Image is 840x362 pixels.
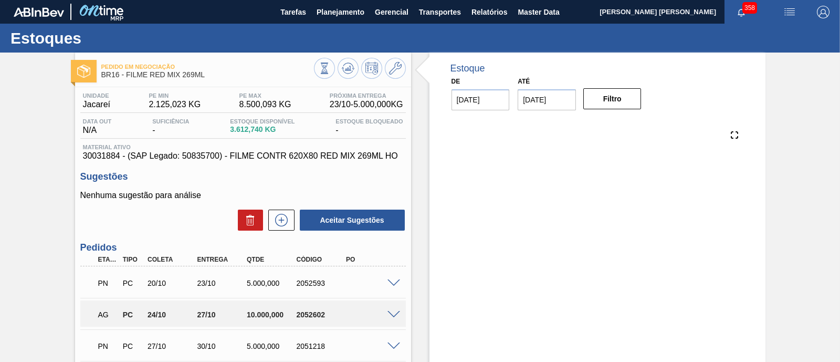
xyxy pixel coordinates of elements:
[518,6,559,18] span: Master Data
[361,58,382,79] button: Programar Estoque
[230,126,295,133] span: 3.612,740 KG
[145,256,199,263] div: Coleta
[330,92,403,99] span: Próxima Entrega
[195,311,249,319] div: 27/10/2025
[120,342,145,350] div: Pedido de Compra
[294,279,349,287] div: 2052593
[295,209,406,232] div: Aceitar Sugestões
[294,311,349,319] div: 2052602
[145,279,199,287] div: 20/10/2025
[10,32,197,44] h1: Estoques
[244,311,299,319] div: 10.000,000
[96,272,121,295] div: Pedido em Negociação
[83,100,110,109] span: Jacareí
[314,58,335,79] button: Visão Geral dos Estoques
[244,342,299,350] div: 5.000,000
[239,92,291,99] span: PE MAX
[145,342,199,350] div: 27/10/2025
[83,118,112,125] span: Data out
[583,88,642,109] button: Filtro
[83,151,403,161] span: 30031884 - (SAP Legado: 50835700) - FILME CONTR 620X80 RED MIX 269ML HO
[77,65,90,78] img: Ícone
[83,92,110,99] span: Unidade
[101,64,314,70] span: Pedido em Negociação
[83,144,403,150] span: Material ativo
[330,100,403,109] span: 23/10 - 5.000,000 KG
[101,71,314,79] span: BR16 - FILME RED MIX 269ML
[338,58,359,79] button: Atualizar Gráfico
[96,303,121,326] div: Aguardando Aprovação do Gestor
[149,92,201,99] span: PE MIN
[14,7,64,17] img: TNhmsLtSVTkK8tSr43FrP2fwEKptu5GPRR3wAAAABJRU5ErkJggg==
[150,118,192,135] div: -
[280,6,306,18] span: Tarefas
[385,58,406,79] button: Ir ao Master Data / Geral
[96,335,121,358] div: Pedido em Negociação
[375,6,408,18] span: Gerencial
[742,2,757,14] span: 358
[195,256,249,263] div: Entrega
[152,118,189,125] span: Suficiência
[317,6,364,18] span: Planejamento
[80,242,406,253] h3: Pedidos
[783,6,796,18] img: userActions
[98,311,118,319] p: AG
[96,256,121,263] div: Etapa
[239,100,291,109] span: 8.500,093 KG
[80,191,406,200] p: Nenhuma sugestão para análise
[120,256,145,263] div: Tipo
[80,118,114,135] div: N/A
[244,279,299,287] div: 5.000,000
[195,342,249,350] div: 30/10/2025
[451,89,510,110] input: dd/mm/yyyy
[294,342,349,350] div: 2051218
[451,78,460,85] label: De
[450,63,485,74] div: Estoque
[263,210,295,231] div: Nova sugestão
[120,311,145,319] div: Pedido de Compra
[195,279,249,287] div: 23/10/2025
[233,210,263,231] div: Excluir Sugestões
[98,279,118,287] p: PN
[294,256,349,263] div: Código
[300,210,405,231] button: Aceitar Sugestões
[335,118,403,125] span: Estoque Bloqueado
[145,311,199,319] div: 24/10/2025
[419,6,461,18] span: Transportes
[244,256,299,263] div: Qtde
[471,6,507,18] span: Relatórios
[149,100,201,109] span: 2.125,023 KG
[230,118,295,125] span: Estoque Disponível
[333,118,405,135] div: -
[518,78,530,85] label: Até
[518,89,576,110] input: dd/mm/yyyy
[80,171,406,182] h3: Sugestões
[817,6,829,18] img: Logout
[98,342,118,350] p: PN
[343,256,398,263] div: PO
[120,279,145,287] div: Pedido de Compra
[724,5,758,19] button: Notificações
